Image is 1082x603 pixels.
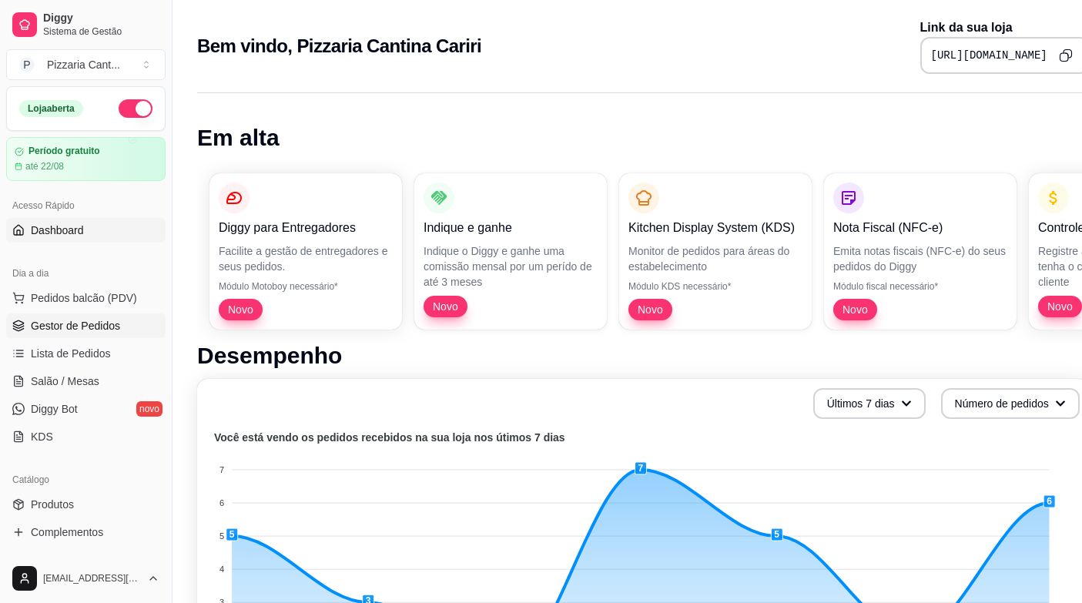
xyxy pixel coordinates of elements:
span: P [19,57,35,72]
span: Novo [427,299,464,314]
button: Select a team [6,49,166,80]
button: Alterar Status [119,99,152,118]
p: Diggy para Entregadores [219,219,393,237]
div: Loja aberta [19,100,83,117]
div: Pizzaria Cant ... [47,57,120,72]
span: Gestor de Pedidos [31,318,120,333]
span: Novo [631,302,669,317]
span: KDS [31,429,53,444]
p: Indique e ganhe [424,219,598,237]
button: Diggy para EntregadoresFacilite a gestão de entregadores e seus pedidos.Módulo Motoboy necessário... [209,173,402,330]
article: até 22/08 [25,160,64,173]
span: Novo [1041,299,1079,314]
button: Nota Fiscal (NFC-e)Emita notas fiscais (NFC-e) do seus pedidos do DiggyMódulo fiscal necessário*Novo [824,173,1017,330]
span: Novo [836,302,874,317]
a: Gestor de Pedidos [6,313,166,338]
a: KDS [6,424,166,449]
button: Últimos 7 dias [813,388,926,419]
a: Diggy Botnovo [6,397,166,421]
tspan: 7 [219,465,224,474]
p: Facilite a gestão de entregadores e seus pedidos. [219,243,393,274]
button: Indique e ganheIndique o Diggy e ganhe uma comissão mensal por um perído de até 3 mesesNovo [414,173,607,330]
span: Pedidos balcão (PDV) [31,290,137,306]
p: Monitor de pedidos para áreas do estabelecimento [628,243,802,274]
div: Catálogo [6,467,166,492]
button: Copy to clipboard [1054,43,1078,68]
span: Lista de Pedidos [31,346,111,361]
tspan: 6 [219,498,224,508]
a: Salão / Mesas [6,369,166,394]
p: Módulo fiscal necessário* [833,280,1007,293]
a: DiggySistema de Gestão [6,6,166,43]
div: Dia a dia [6,261,166,286]
a: Período gratuitoaté 22/08 [6,137,166,181]
button: Número de pedidos [941,388,1080,419]
span: [EMAIL_ADDRESS][DOMAIN_NAME] [43,572,141,585]
span: Produtos [31,497,74,512]
p: Indique o Diggy e ganhe uma comissão mensal por um perído de até 3 meses [424,243,598,290]
text: Você está vendo os pedidos recebidos na sua loja nos útimos 7 dias [214,431,565,444]
a: Produtos [6,492,166,517]
a: Lista de Pedidos [6,341,166,366]
span: Salão / Mesas [31,374,99,389]
span: Diggy Bot [31,401,78,417]
span: Diggy [43,12,159,25]
h2: Bem vindo, Pizzaria Cantina Cariri [197,34,481,59]
p: Kitchen Display System (KDS) [628,219,802,237]
span: Novo [222,302,260,317]
p: Nota Fiscal (NFC-e) [833,219,1007,237]
a: Complementos [6,520,166,544]
span: Complementos [31,524,103,540]
span: Dashboard [31,223,84,238]
p: Emita notas fiscais (NFC-e) do seus pedidos do Diggy [833,243,1007,274]
button: Kitchen Display System (KDS)Monitor de pedidos para áreas do estabelecimentoMódulo KDS necessário... [619,173,812,330]
button: [EMAIL_ADDRESS][DOMAIN_NAME] [6,560,166,597]
p: Módulo KDS necessário* [628,280,802,293]
p: Módulo Motoboy necessário* [219,280,393,293]
tspan: 4 [219,564,224,574]
article: Período gratuito [28,146,100,157]
div: Acesso Rápido [6,193,166,218]
pre: [URL][DOMAIN_NAME] [931,48,1047,63]
button: Pedidos balcão (PDV) [6,286,166,310]
tspan: 5 [219,531,224,541]
span: Sistema de Gestão [43,25,159,38]
a: Dashboard [6,218,166,243]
